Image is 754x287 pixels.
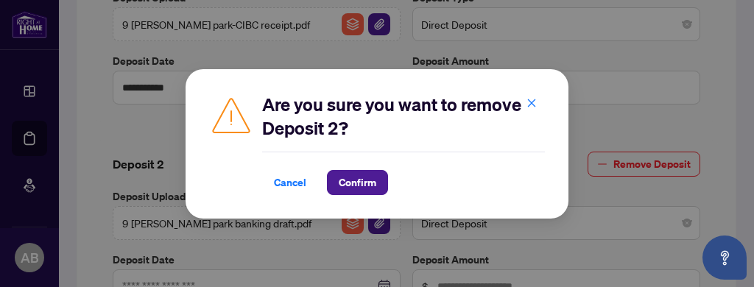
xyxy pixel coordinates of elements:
[339,171,376,194] span: Confirm
[274,171,306,194] span: Cancel
[702,235,747,280] button: Open asap
[209,93,253,137] img: Caution Icon
[262,93,545,140] h2: Are you sure you want to remove Deposit 2?
[526,98,537,108] span: close
[262,170,318,195] button: Cancel
[327,170,388,195] button: Confirm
